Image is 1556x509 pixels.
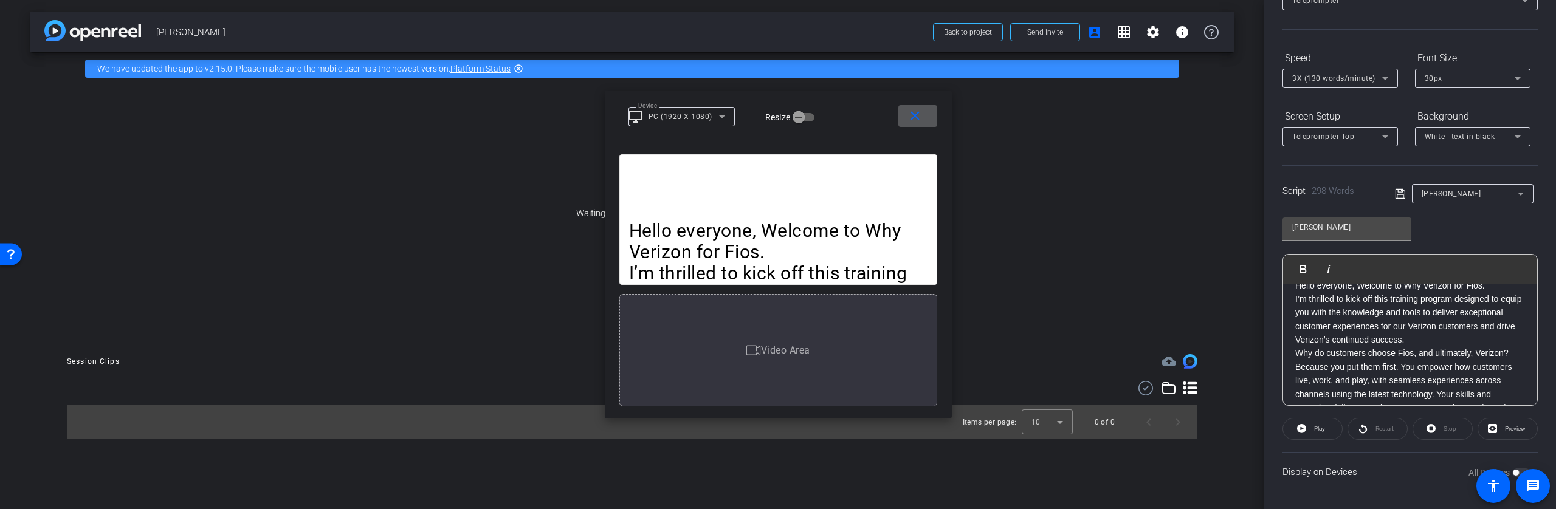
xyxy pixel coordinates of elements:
span: Video Area [761,344,810,355]
button: Previous page [1134,408,1163,437]
mat-icon: account_box [1087,25,1102,39]
mat-icon: cloud_upload [1162,354,1176,369]
p: I’m thrilled to kick off this training program designed to equip you with the knowledge and tools... [1295,292,1525,347]
div: Speed [1282,48,1398,69]
span: [PERSON_NAME] [156,20,926,44]
span: [PERSON_NAME] [1422,190,1481,198]
span: 298 Words [1312,185,1354,196]
img: app-logo [44,20,141,41]
mat-icon: close [907,109,923,124]
mat-select-trigger: PC (1920 X 1080) [649,112,712,121]
div: Font Size [1415,48,1530,69]
mat-icon: info [1175,25,1189,39]
p: I’m thrilled to kick off this training program designed to equip you with the knowledge and tools... [629,262,928,412]
button: Bold (⌘B) [1292,257,1315,281]
span: Play [1314,425,1325,432]
button: Next page [1163,408,1193,437]
div: We have updated the app to v2.15.0. Please make sure the mobile user has the newest version. [85,60,1179,78]
input: Title [1292,220,1402,234]
mat-icon: highlight_off [514,64,523,73]
div: Script [1282,184,1378,198]
mat-icon: grid_on [1117,25,1131,39]
span: Teleprompter Top [1292,132,1354,141]
span: 3X (130 words/minute) [1292,74,1375,83]
mat-icon: accessibility [1486,479,1501,493]
span: Send invite [1027,27,1063,37]
span: White - text in black [1425,132,1495,141]
mat-icon: desktop_windows [628,109,643,124]
img: Session clips [1183,354,1197,369]
mat-icon: message [1526,479,1540,493]
div: Waiting for subjects to join... [30,85,1234,342]
div: 0 of 0 [1095,416,1115,428]
span: Preview [1505,425,1526,432]
div: Screen Setup [1282,106,1398,127]
a: Platform Status [450,64,511,73]
div: Items per page: [963,416,1017,428]
p: Hello everyone, Welcome to Why Verizon for Fios. [629,220,928,262]
div: Background [1415,106,1530,127]
span: Destinations for your clips [1162,354,1176,369]
button: Italic (⌘I) [1317,257,1340,281]
label: All Devices [1468,466,1512,479]
label: Resize [765,111,793,123]
mat-icon: settings [1146,25,1160,39]
mat-label: Device [638,102,657,109]
p: Why do customers choose Fios, and ultimately, Verizon? Because you put them first. You empower ho... [1295,346,1525,442]
span: Back to project [944,28,992,36]
div: Session Clips [67,355,120,367]
p: Hello everyone, Welcome to Why Verizon for Fios. [1295,279,1525,292]
span: 30px [1425,74,1442,83]
div: Display on Devices [1282,452,1538,491]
